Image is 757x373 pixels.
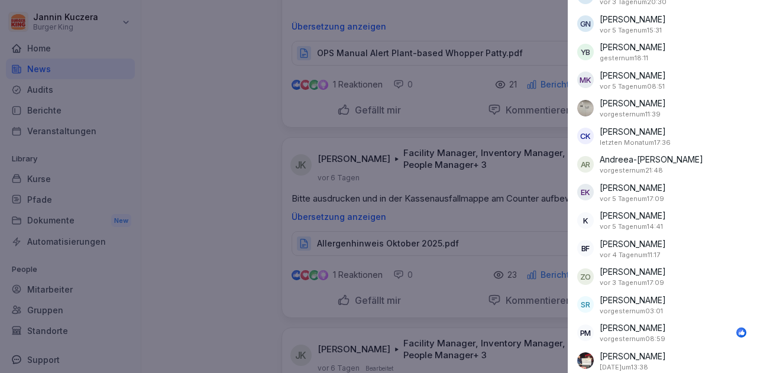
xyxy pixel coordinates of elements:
p: 1. Oktober 2025 um 15:31 [600,25,662,35]
p: 2. Oktober 2025 um 11:17 [600,250,660,260]
p: [PERSON_NAME] [600,41,666,53]
p: Andreea-[PERSON_NAME] [600,153,703,166]
p: 4. Oktober 2025 um 11:39 [600,109,661,119]
p: [PERSON_NAME] [600,69,666,82]
img: like [737,328,746,338]
p: [PERSON_NAME] [600,322,666,334]
p: [PERSON_NAME] [600,350,666,362]
div: K [577,212,594,229]
div: BF [577,240,594,257]
p: 1. Oktober 2025 um 08:51 [600,82,665,92]
p: [PERSON_NAME] [600,265,666,278]
p: 6. Oktober 2025 um 13:38 [600,362,648,372]
p: [PERSON_NAME] [600,209,666,222]
p: 3. Oktober 2025 um 17:09 [600,278,664,288]
p: 1. Oktober 2025 um 14:41 [600,222,663,232]
p: [PERSON_NAME] [600,238,666,250]
div: GN [577,15,594,32]
img: kmgd3ijskurtbkmrmfhcj6f5.png [577,100,594,116]
div: MK [577,72,594,88]
p: [PERSON_NAME] [600,125,666,138]
img: ub37hjqnkufeo164u8jpbnwz.png [577,352,594,369]
p: 1. Oktober 2025 um 17:09 [600,194,664,204]
p: 4. Oktober 2025 um 21:48 [600,166,663,176]
p: [PERSON_NAME] [600,13,666,25]
div: ZO [577,268,594,285]
div: PM [577,325,594,341]
div: YB [577,44,594,60]
div: CK [577,128,594,144]
p: 30. September 2025 um 17:36 [600,138,671,148]
div: SR [577,296,594,313]
p: 4. Oktober 2025 um 03:01 [600,306,663,316]
p: [PERSON_NAME] [600,181,666,194]
p: [PERSON_NAME] [600,294,666,306]
p: 5. Oktober 2025 um 18:11 [600,53,648,63]
div: EK [577,184,594,200]
p: [PERSON_NAME] [600,97,666,109]
div: AR [577,156,594,173]
p: 4. Oktober 2025 um 08:59 [600,334,665,344]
